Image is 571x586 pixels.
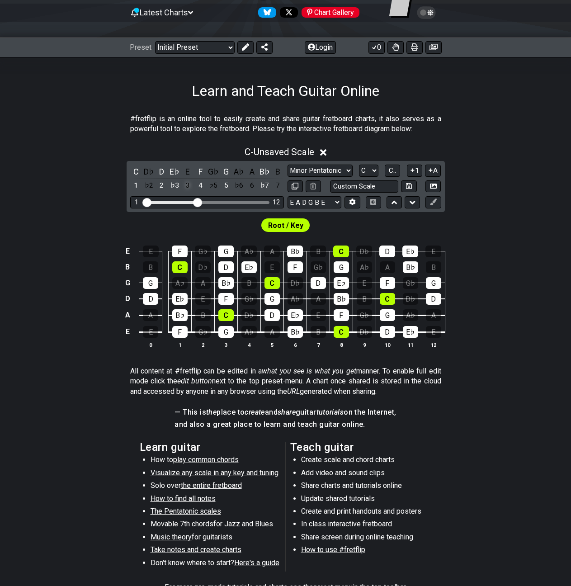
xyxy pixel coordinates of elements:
[399,340,422,350] th: 11
[195,293,211,305] div: E
[290,442,432,452] h2: Teach guitar
[334,261,349,273] div: G
[245,146,314,157] span: C - Unsaved Scale
[307,340,330,350] th: 7
[130,165,142,178] div: toggle pitch class
[122,275,133,291] td: G
[151,558,279,571] li: Don't know where to start?
[241,246,257,257] div: A♭
[241,309,257,321] div: D♭
[237,41,254,54] button: Edit Preset
[264,246,280,257] div: A
[401,180,416,193] button: Store user defined scale
[357,277,372,289] div: E
[233,165,245,178] div: toggle pitch class
[387,196,402,208] button: Move up
[195,326,211,338] div: G♭
[194,180,206,192] div: toggle scale degree
[380,326,395,338] div: D
[241,293,257,305] div: G♭
[426,261,441,273] div: B
[156,165,168,178] div: toggle pitch class
[175,407,396,417] h4: — This is place to and guitar on the Internet,
[283,340,307,350] th: 6
[192,82,379,99] h1: Learn and Teach Guitar Online
[387,41,404,54] button: Toggle Dexterity for all fretkits
[172,261,188,273] div: C
[264,326,280,338] div: A
[407,165,422,177] button: 1
[403,277,418,289] div: G♭
[272,180,283,192] div: toggle scale degree
[173,455,239,464] span: play common chords
[143,309,158,321] div: A
[380,277,395,289] div: F
[264,277,280,289] div: C
[156,180,168,192] div: toggle scale degree
[177,377,212,385] em: edit button
[143,293,158,305] div: D
[422,340,445,350] th: 12
[143,326,158,338] div: E
[122,244,133,260] td: E
[135,198,138,206] div: 1
[260,340,283,350] th: 5
[380,261,395,273] div: A
[182,165,193,178] div: toggle pitch class
[301,545,365,554] span: How to use #fretflip
[273,198,280,206] div: 12
[376,340,399,350] th: 10
[169,180,180,192] div: toggle scale degree
[195,309,211,321] div: B
[357,326,372,338] div: D♭
[208,180,219,192] div: toggle scale degree
[301,455,430,468] li: Create scale and chord charts
[182,180,193,192] div: toggle scale degree
[344,196,360,208] button: Edit Tuning
[311,309,326,321] div: E
[255,7,276,18] a: Follow #fretflip at Bluesky
[311,277,326,289] div: D
[389,166,396,175] span: C..
[366,196,381,208] button: Toggle horizontal chord view
[301,506,430,519] li: Create and print handouts and posters
[405,196,420,208] button: Move down
[288,261,303,273] div: F
[218,309,234,321] div: C
[259,165,271,178] div: toggle pitch class
[256,41,273,54] button: Share Preset
[241,326,257,338] div: A♭
[172,246,188,257] div: F
[288,277,303,289] div: D♭
[245,408,264,416] em: create
[155,41,235,54] select: Preset
[287,246,303,257] div: B♭
[151,520,213,528] span: Movable 7th chords
[151,532,279,545] li: for guitarists
[272,165,283,178] div: toggle pitch class
[143,261,158,273] div: B
[301,494,430,506] li: Update shared tutorials
[288,196,341,208] select: Tuning
[311,293,326,305] div: A
[278,408,296,416] em: share
[301,519,430,532] li: In class interactive fretboard
[151,468,278,477] span: Visualize any scale in any key and tuning
[122,307,133,324] td: A
[195,277,211,289] div: A
[403,326,418,338] div: E♭
[357,261,372,273] div: A♭
[301,481,430,493] li: Share charts and tutorials online
[151,507,221,515] span: The Pentatonic scales
[241,277,257,289] div: B
[330,340,353,350] th: 8
[402,246,418,257] div: E♭
[288,180,303,193] button: Copy
[259,180,271,192] div: toggle scale degree
[122,259,133,275] td: B
[301,532,430,545] li: Share screen during online teaching
[194,165,206,178] div: toggle pitch class
[403,309,418,321] div: A♭
[298,7,359,18] a: #fretflip at Pinterest
[206,408,217,416] em: the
